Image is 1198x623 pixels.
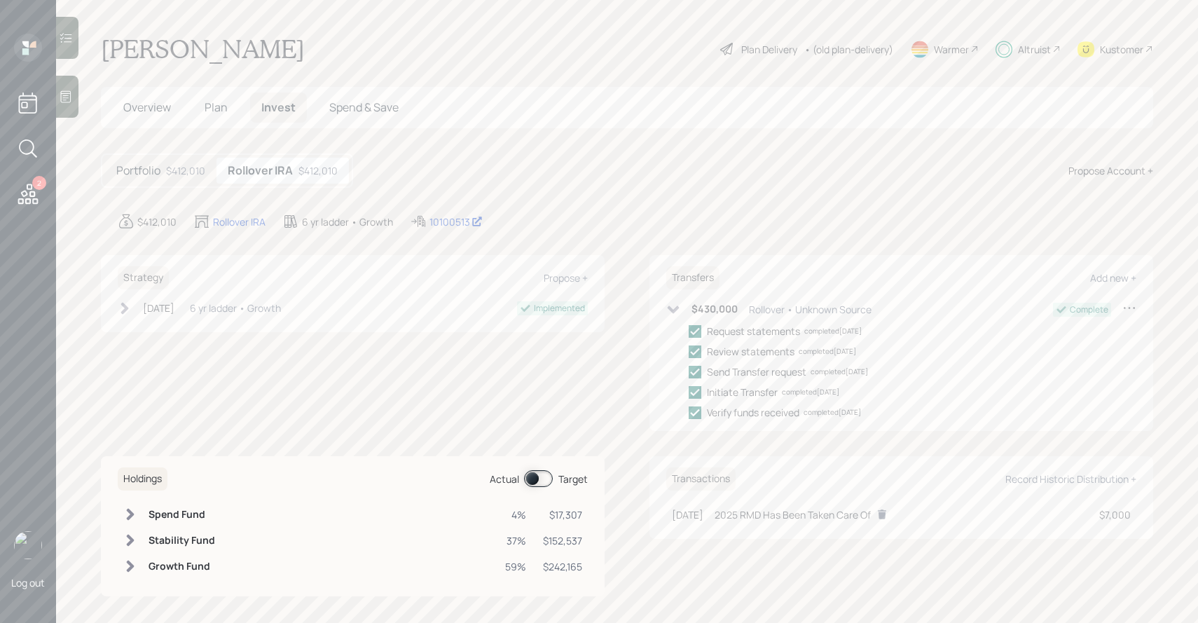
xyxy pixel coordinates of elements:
[329,100,399,115] span: Spend & Save
[118,266,169,289] h6: Strategy
[298,163,338,178] div: $412,010
[707,324,800,338] div: Request statements
[1070,303,1108,316] div: Complete
[707,364,806,379] div: Send Transfer request
[543,559,582,574] div: $242,165
[715,507,871,522] div: 2025 RMD Has Been Taken Care Of
[672,507,703,522] div: [DATE]
[1099,507,1131,522] div: $7,000
[543,507,582,522] div: $17,307
[558,472,588,486] div: Target
[490,472,519,486] div: Actual
[799,346,856,357] div: completed [DATE]
[544,271,588,285] div: Propose +
[149,509,215,521] h6: Spend Fund
[1090,271,1136,285] div: Add new +
[205,100,228,115] span: Plan
[149,535,215,547] h6: Stability Fund
[749,302,872,317] div: Rollover • Unknown Source
[707,344,794,359] div: Review statements
[166,163,205,178] div: $412,010
[666,266,720,289] h6: Transfers
[782,387,839,397] div: completed [DATE]
[1005,472,1136,486] div: Record Historic Distribution +
[261,100,296,115] span: Invest
[116,164,160,177] h5: Portfolio
[213,214,266,229] div: Rollover IRA
[804,42,893,57] div: • (old plan-delivery)
[741,42,797,57] div: Plan Delivery
[804,326,862,336] div: completed [DATE]
[811,367,868,377] div: completed [DATE]
[1018,42,1051,57] div: Altruist
[1068,163,1153,178] div: Propose Account +
[707,385,778,399] div: Initiate Transfer
[302,214,393,229] div: 6 yr ladder • Growth
[505,507,526,522] div: 4%
[505,533,526,548] div: 37%
[101,34,305,64] h1: [PERSON_NAME]
[429,214,483,229] div: 10100513
[534,302,585,315] div: Implemented
[934,42,969,57] div: Warmer
[118,467,167,491] h6: Holdings
[32,176,46,190] div: 2
[11,576,45,589] div: Log out
[190,301,281,315] div: 6 yr ladder • Growth
[14,531,42,559] img: sami-boghos-headshot.png
[137,214,177,229] div: $412,010
[149,561,215,573] h6: Growth Fund
[707,405,799,420] div: Verify funds received
[228,164,293,177] h5: Rollover IRA
[505,559,526,574] div: 59%
[691,303,738,315] h6: $430,000
[143,301,174,315] div: [DATE]
[804,407,861,418] div: completed [DATE]
[666,467,736,491] h6: Transactions
[1100,42,1143,57] div: Kustomer
[543,533,582,548] div: $152,537
[123,100,171,115] span: Overview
